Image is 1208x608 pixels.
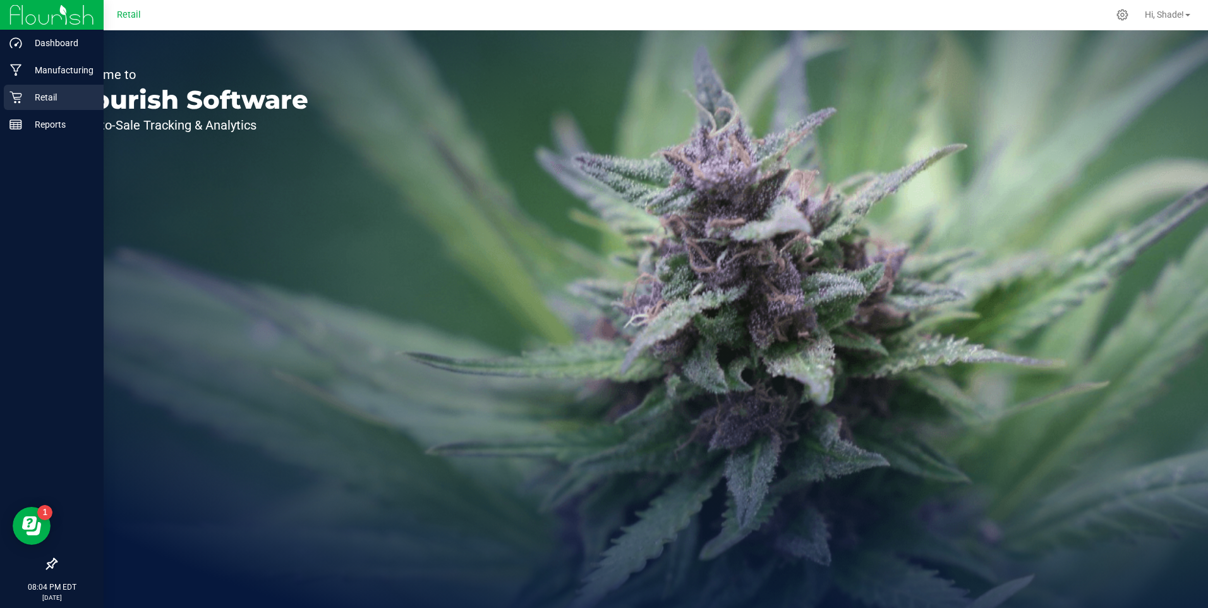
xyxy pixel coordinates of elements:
inline-svg: Manufacturing [9,64,22,76]
p: [DATE] [6,593,98,602]
p: 08:04 PM EDT [6,581,98,593]
p: Manufacturing [22,63,98,78]
p: Retail [22,90,98,105]
p: Dashboard [22,35,98,51]
inline-svg: Reports [9,118,22,131]
p: Reports [22,117,98,132]
div: Manage settings [1114,9,1130,21]
iframe: Resource center [13,507,51,545]
span: Hi, Shade! [1145,9,1184,20]
iframe: Resource center unread badge [37,505,52,520]
p: Seed-to-Sale Tracking & Analytics [68,119,308,131]
p: Welcome to [68,68,308,81]
p: Flourish Software [68,87,308,112]
inline-svg: Dashboard [9,37,22,49]
span: Retail [117,9,141,20]
inline-svg: Retail [9,91,22,104]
